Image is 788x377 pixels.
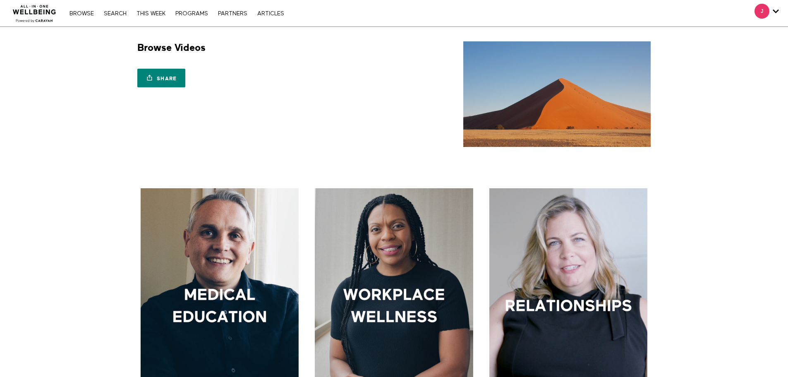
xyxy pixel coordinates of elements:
nav: Primary [65,9,288,17]
h1: Browse Videos [137,41,206,54]
a: PARTNERS [214,11,251,17]
a: Share [137,69,185,87]
a: ARTICLES [253,11,288,17]
a: Browse [65,11,98,17]
a: Search [100,11,131,17]
img: Browse Videos [463,41,651,147]
a: THIS WEEK [132,11,170,17]
a: PROGRAMS [171,11,212,17]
